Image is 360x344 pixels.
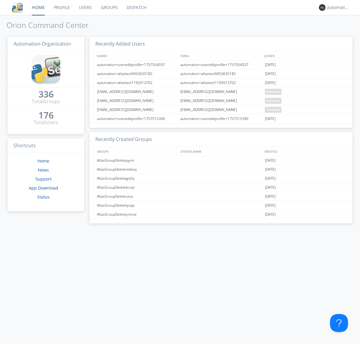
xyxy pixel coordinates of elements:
div: automation+atlastest9453635182 [179,69,263,78]
div: AtlasGroupDeleterjiva [95,192,178,201]
span: [DATE] [265,210,276,219]
span: [DATE] [265,156,276,165]
div: automation+atlastest9453635182 [95,69,178,78]
div: AtlasGroupDeletembtvq [95,165,178,174]
a: AtlasGroupDeletelyrpp[DATE] [89,201,352,210]
img: cddb5a64eb264b2086981ab96f4c1ba7 [12,2,23,13]
div: [EMAIL_ADDRESS][DOMAIN_NAME] [179,105,263,114]
div: AtlasGroupDeletekruqr [95,183,178,192]
a: Status [37,194,50,200]
div: AtlasGroupDeletegnjhy [95,174,178,183]
span: [DATE] [265,201,276,210]
span: [DATE] [265,174,276,183]
a: AtlasGroupDeletembtvq[DATE] [89,165,352,174]
h3: Shortcuts [7,139,84,153]
div: Total Groups [32,98,60,105]
div: AtlasGroupDeleteynncw [95,210,178,219]
a: AtlasGroupDeletegnjhy[DATE] [89,174,352,183]
div: 176 [38,112,54,118]
a: Support [35,176,52,182]
iframe: Toggle Customer Support [330,314,348,332]
span: pending [265,89,281,95]
span: [DATE] [265,78,276,87]
a: AtlasGroupDeletepynir[DATE] [89,156,352,165]
a: [EMAIL_ADDRESS][DOMAIN_NAME][EMAIL_ADDRESS][DOMAIN_NAME]pending [89,96,352,105]
span: [DATE] [265,69,276,78]
a: AtlasGroupDeleteynncw[DATE] [89,210,352,219]
div: SYSTEM_NAME [179,147,263,156]
div: [EMAIL_ADDRESS][DOMAIN_NAME] [95,105,178,114]
a: 176 [38,112,54,119]
a: App Download [29,185,58,191]
a: [EMAIL_ADDRESS][DOMAIN_NAME][EMAIL_ADDRESS][DOMAIN_NAME]pending [89,105,352,114]
h3: Recently Created Groups [89,132,352,147]
span: [DATE] [265,114,276,123]
a: automation+atlastest9453635182automation+atlastest9453635182[DATE] [89,69,352,78]
img: 373638.png [319,4,325,11]
a: automation+usereditprofile+1757515390automation+usereditprofile+1757515390[DATE] [89,114,352,123]
div: AtlasGroupDeletelyrpp [95,201,178,210]
div: [EMAIL_ADDRESS][DOMAIN_NAME] [95,87,178,96]
div: Total Users [34,119,58,126]
div: automation+atlas0003 [327,4,349,10]
span: [DATE] [265,192,276,201]
a: automation+usereditprofile+1757554037automation+usereditprofile+1757554037[DATE] [89,60,352,69]
div: automation+atlastest1192613702 [179,78,263,87]
span: [DATE] [265,183,276,192]
a: AtlasGroupDeletekruqr[DATE] [89,183,352,192]
div: JOINED [263,51,347,60]
div: CREATED [263,147,347,156]
div: EMAIL [179,51,263,60]
a: 336 [38,91,54,98]
h3: Recently Added Users [89,37,352,52]
span: pending [265,98,281,104]
div: [EMAIL_ADDRESS][DOMAIN_NAME] [179,87,263,96]
div: automation+usereditprofile+1757554037 [95,60,178,69]
a: Home [37,158,49,164]
a: News [38,167,49,173]
span: pending [265,107,281,113]
span: [DATE] [265,165,276,174]
img: cddb5a64eb264b2086981ab96f4c1ba7 [31,55,60,84]
div: [EMAIL_ADDRESS][DOMAIN_NAME] [179,96,263,105]
a: [EMAIL_ADDRESS][DOMAIN_NAME][EMAIL_ADDRESS][DOMAIN_NAME]pending [89,87,352,96]
div: [EMAIL_ADDRESS][DOMAIN_NAME] [95,96,178,105]
div: 336 [38,91,54,97]
div: AtlasGroupDeletepynir [95,156,178,165]
div: NAMES [95,51,178,60]
span: [DATE] [265,60,276,69]
div: automation+usereditprofile+1757554037 [179,60,263,69]
div: automation+usereditprofile+1757515390 [179,114,263,123]
div: GROUPS [95,147,178,156]
div: automation+usereditprofile+1757515390 [95,114,178,123]
span: Automation Organization [13,40,71,47]
div: automation+atlastest1192613702 [95,78,178,87]
a: AtlasGroupDeleterjiva[DATE] [89,192,352,201]
a: automation+atlastest1192613702automation+atlastest1192613702[DATE] [89,78,352,87]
